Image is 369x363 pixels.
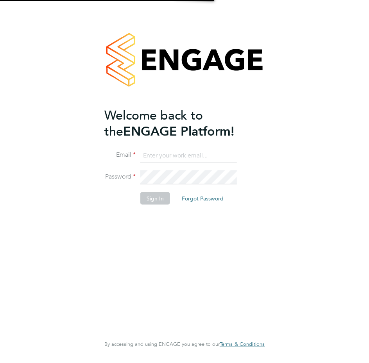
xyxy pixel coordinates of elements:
[104,151,136,159] label: Email
[220,341,265,347] a: Terms & Conditions
[176,192,230,205] button: Forgot Password
[104,341,265,347] span: By accessing and using ENGAGE you agree to our
[104,107,203,139] span: Welcome back to the
[140,148,237,163] input: Enter your work email...
[140,192,170,205] button: Sign In
[104,107,257,139] h2: ENGAGE Platform!
[104,173,136,181] label: Password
